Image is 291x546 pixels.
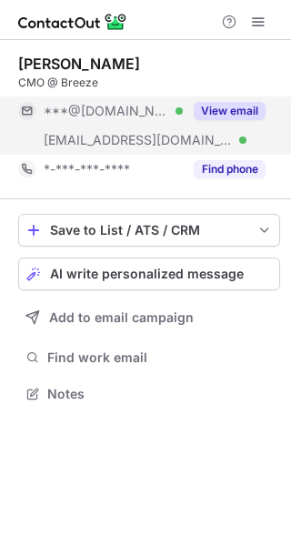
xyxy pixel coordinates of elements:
[194,160,266,178] button: Reveal Button
[18,214,280,247] button: save-profile-one-click
[18,75,280,91] div: CMO @ Breeze
[18,345,280,370] button: Find work email
[18,258,280,290] button: AI write personalized message
[194,102,266,120] button: Reveal Button
[18,55,140,73] div: [PERSON_NAME]
[18,381,280,407] button: Notes
[18,11,127,33] img: ContactOut v5.3.10
[47,386,273,402] span: Notes
[44,132,233,148] span: [EMAIL_ADDRESS][DOMAIN_NAME]
[44,103,169,119] span: ***@[DOMAIN_NAME]
[50,267,244,281] span: AI write personalized message
[50,223,248,238] div: Save to List / ATS / CRM
[47,349,273,366] span: Find work email
[49,310,194,325] span: Add to email campaign
[18,301,280,334] button: Add to email campaign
